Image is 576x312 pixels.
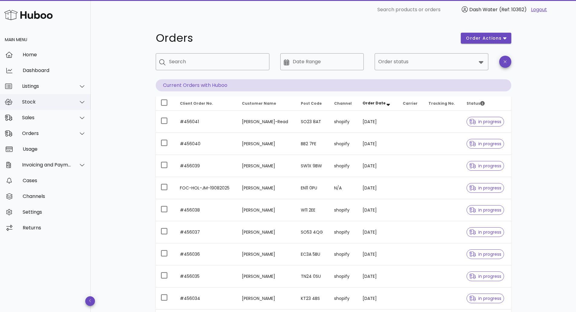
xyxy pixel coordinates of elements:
[329,243,358,265] td: shopify
[296,199,329,221] td: W11 2EE
[237,133,296,155] td: [PERSON_NAME]
[469,296,501,301] span: in progress
[296,287,329,310] td: KT23 4BS
[462,96,511,111] th: Status
[296,155,329,177] td: SW1X 9BW
[375,53,488,70] div: Order status
[175,287,237,310] td: #456034
[469,120,501,124] span: in progress
[296,96,329,111] th: Post Code
[175,199,237,221] td: #456038
[469,230,501,234] span: in progress
[22,83,71,89] div: Listings
[358,287,398,310] td: [DATE]
[237,287,296,310] td: [PERSON_NAME]
[329,133,358,155] td: shopify
[358,221,398,243] td: [DATE]
[242,101,276,106] span: Customer Name
[156,79,511,91] p: Current Orders with Huboo
[428,101,455,106] span: Tracking No.
[467,101,485,106] span: Status
[469,6,498,13] span: Dash Water
[398,96,424,111] th: Carrier
[469,208,501,212] span: in progress
[175,243,237,265] td: #456036
[358,111,398,133] td: [DATE]
[358,155,398,177] td: [DATE]
[329,287,358,310] td: shopify
[237,177,296,199] td: [PERSON_NAME]
[469,142,501,146] span: in progress
[358,243,398,265] td: [DATE]
[358,96,398,111] th: Order Date: Sorted descending. Activate to remove sorting.
[334,101,352,106] span: Channel
[358,133,398,155] td: [DATE]
[329,155,358,177] td: shopify
[358,177,398,199] td: [DATE]
[237,243,296,265] td: [PERSON_NAME]
[23,178,86,183] div: Cases
[469,164,501,168] span: in progress
[296,243,329,265] td: EC3A 5BU
[22,130,71,136] div: Orders
[296,133,329,155] td: BB2 7FE
[466,35,502,41] span: order actions
[469,252,501,256] span: in progress
[175,221,237,243] td: #456037
[23,225,86,231] div: Returns
[175,177,237,199] td: FOC-HOL-JM-19082025
[4,8,53,21] img: Huboo Logo
[469,274,501,278] span: in progress
[23,193,86,199] div: Channels
[237,96,296,111] th: Customer Name
[358,199,398,221] td: [DATE]
[237,199,296,221] td: [PERSON_NAME]
[363,100,386,106] span: Order Date
[175,133,237,155] td: #456040
[22,162,71,168] div: Invoicing and Payments
[175,155,237,177] td: #456039
[296,111,329,133] td: SO23 8AT
[175,111,237,133] td: #456041
[499,6,527,13] span: (Ref: 10362)
[329,221,358,243] td: shopify
[329,177,358,199] td: N/A
[156,33,454,44] h1: Orders
[329,199,358,221] td: shopify
[329,96,358,111] th: Channel
[23,146,86,152] div: Usage
[358,265,398,287] td: [DATE]
[237,221,296,243] td: [PERSON_NAME]
[461,33,511,44] button: order actions
[301,101,322,106] span: Post Code
[22,115,71,120] div: Sales
[237,265,296,287] td: [PERSON_NAME]
[23,209,86,215] div: Settings
[237,155,296,177] td: [PERSON_NAME]
[329,265,358,287] td: shopify
[531,6,547,13] a: Logout
[237,111,296,133] td: [PERSON_NAME]-Read
[23,67,86,73] div: Dashboard
[22,99,71,105] div: Stock
[23,52,86,57] div: Home
[403,101,418,106] span: Carrier
[175,265,237,287] td: #456035
[329,111,358,133] td: shopify
[296,221,329,243] td: SO53 4QG
[469,186,501,190] span: in progress
[180,101,213,106] span: Client Order No.
[175,96,237,111] th: Client Order No.
[296,265,329,287] td: TN24 0SU
[424,96,462,111] th: Tracking No.
[296,177,329,199] td: EN11 0PU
